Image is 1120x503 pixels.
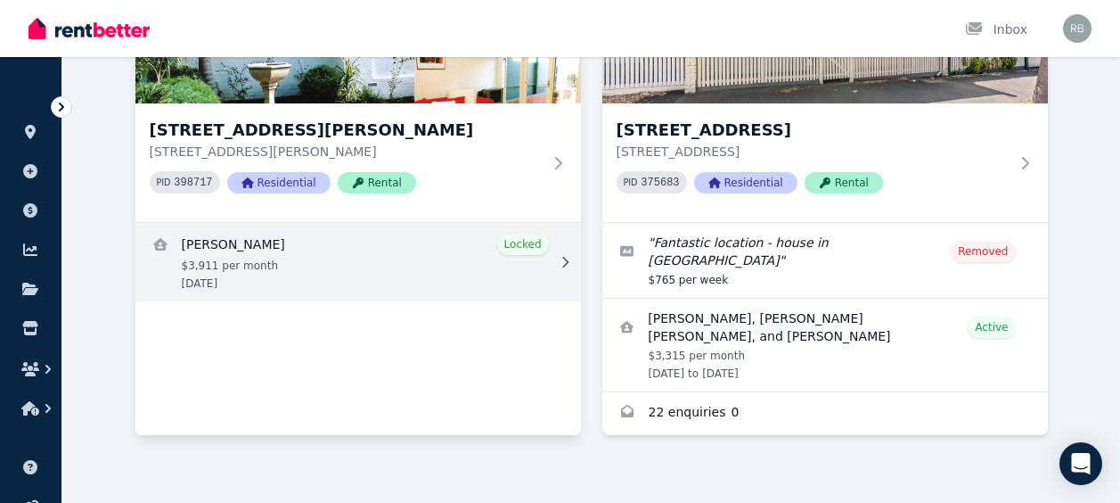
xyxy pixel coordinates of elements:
span: Rental [805,172,883,194]
h3: [STREET_ADDRESS][PERSON_NAME] [150,118,542,143]
span: Rental [338,172,416,194]
p: [STREET_ADDRESS][PERSON_NAME] [150,143,542,161]
a: Edit listing: Fantastic location - house in Port Melbourne [602,223,1048,298]
a: View details for Debbie Petrakis [135,223,581,301]
code: 375683 [641,177,679,189]
img: Robert Ball [1063,14,1091,43]
h3: [STREET_ADDRESS] [617,118,1009,143]
a: View details for Azmi Ahmad, Nabil Qadri Azmi, and Sheikha Qalish Azmi [602,299,1048,392]
a: Enquiries for 131 Esplanade W, Port Melbourne [602,392,1048,435]
p: [STREET_ADDRESS] [617,143,1009,161]
span: Residential [227,172,331,194]
code: 398717 [174,177,212,189]
small: PID [624,177,638,187]
span: Residential [694,172,797,194]
div: Open Intercom Messenger [1059,442,1102,485]
div: Inbox [965,21,1027,38]
small: PID [157,177,171,187]
img: RentBetter [29,15,150,42]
